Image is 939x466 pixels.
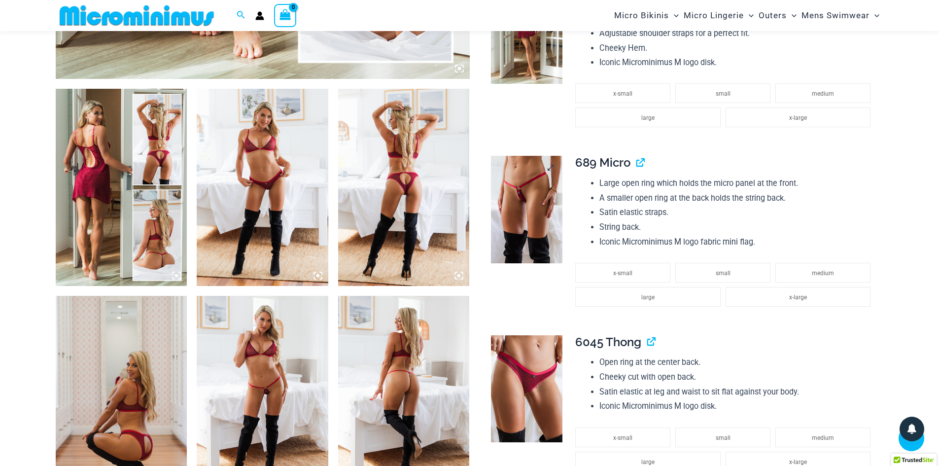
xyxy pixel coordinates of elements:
li: medium [775,428,870,447]
li: Adjustable shoulder straps for a perfect fit. [599,26,875,41]
span: medium [812,270,834,277]
span: Mens Swimwear [801,3,869,28]
span: Menu Toggle [787,3,797,28]
span: large [641,114,655,121]
span: Micro Bikinis [614,3,669,28]
li: x-large [726,287,870,307]
a: Micro BikinisMenu ToggleMenu Toggle [612,3,681,28]
li: Open ring at the center back. [599,355,875,370]
span: medium [812,434,834,441]
span: x-large [789,294,807,301]
a: Micro LingerieMenu ToggleMenu Toggle [681,3,756,28]
img: Guilty Pleasures Red Collection Pack [56,89,187,286]
span: Micro Lingerie [684,3,744,28]
a: View Shopping Cart, empty [274,4,297,27]
a: Mens SwimwearMenu ToggleMenu Toggle [799,3,882,28]
span: Menu Toggle [669,3,679,28]
li: small [675,263,770,283]
a: Search icon link [237,9,245,22]
li: small [675,428,770,447]
li: medium [775,263,870,283]
span: large [641,459,655,466]
span: x-large [789,114,807,121]
li: Iconic Microminimus M logo disk. [599,55,875,70]
li: String back. [599,220,875,235]
span: x-small [613,270,632,277]
li: Large open ring which holds the micro panel at the front. [599,176,875,191]
img: Guilty Pleasures Red 1045 Bra 6045 Thong [338,89,470,286]
img: Guilty Pleasures Red 1045 Bra 6045 Thong [197,89,328,286]
span: large [641,294,655,301]
li: Satin elastic straps. [599,205,875,220]
li: Cheeky cut with open back. [599,370,875,385]
a: OutersMenu ToggleMenu Toggle [756,3,799,28]
img: Guilty Pleasures Red 689 Micro [491,156,562,263]
span: medium [812,90,834,97]
span: 689 Micro [575,155,630,170]
li: x-small [575,428,670,447]
span: x-small [613,434,632,441]
span: x-large [789,459,807,466]
li: small [675,83,770,103]
span: Outers [759,3,787,28]
li: Iconic Microminimus M logo disk. [599,399,875,414]
span: Menu Toggle [869,3,879,28]
li: Iconic Microminimus M logo fabric mini flag. [599,235,875,250]
span: x-small [613,90,632,97]
li: Cheeky Hem. [599,41,875,56]
li: medium [775,83,870,103]
li: large [575,287,720,307]
img: MM SHOP LOGO FLAT [56,4,218,27]
li: x-small [575,83,670,103]
span: Menu Toggle [744,3,754,28]
nav: Site Navigation [610,1,884,30]
li: large [575,108,720,127]
span: small [716,90,730,97]
span: small [716,434,730,441]
span: 6045 Thong [575,335,641,349]
a: Account icon link [255,11,264,20]
li: x-large [726,108,870,127]
span: small [716,270,730,277]
li: Satin elastic at leg and waist to sit flat against your body. [599,385,875,399]
li: A smaller open ring at the back holds the string back. [599,191,875,206]
li: x-small [575,263,670,283]
img: Guilty Pleasures Red 6045 Thong [491,335,562,443]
